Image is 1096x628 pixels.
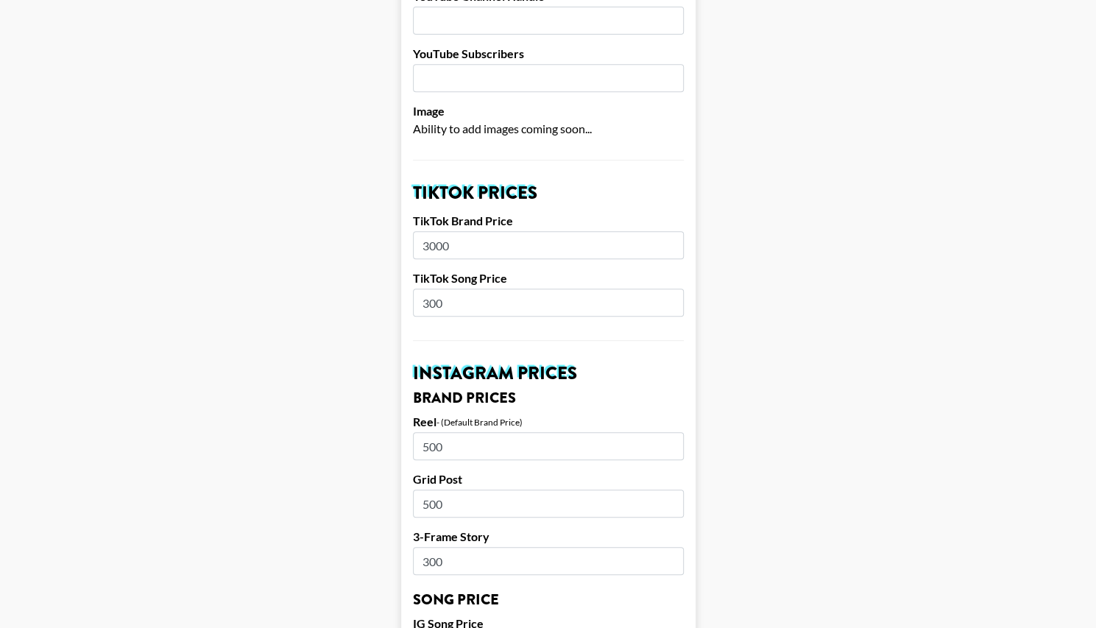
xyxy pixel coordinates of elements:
[436,417,523,428] div: - (Default Brand Price)
[413,214,684,228] label: TikTok Brand Price
[413,184,684,202] h2: TikTok Prices
[413,364,684,382] h2: Instagram Prices
[413,414,436,429] label: Reel
[413,391,684,406] h3: Brand Prices
[413,472,684,487] label: Grid Post
[413,271,684,286] label: TikTok Song Price
[413,529,684,544] label: 3-Frame Story
[413,46,684,61] label: YouTube Subscribers
[413,121,592,135] span: Ability to add images coming soon...
[413,104,684,119] label: Image
[413,593,684,607] h3: Song Price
